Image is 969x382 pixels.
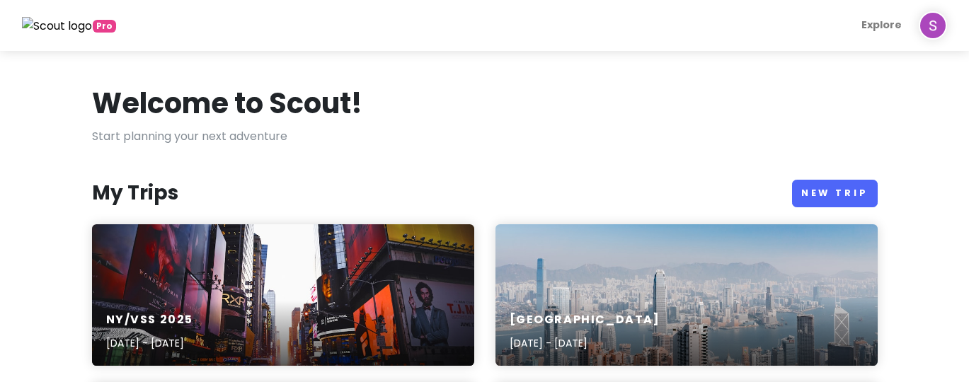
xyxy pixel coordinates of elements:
p: [DATE] - [DATE] [510,335,660,351]
p: Start planning your next adventure [92,127,878,146]
span: greetings, globetrotter [93,20,116,33]
a: bird's-eye view photography of city buildings[GEOGRAPHIC_DATA][DATE] - [DATE] [495,224,878,366]
a: Explore [856,11,907,39]
img: Scout logo [22,17,93,35]
img: User profile [919,11,947,40]
a: Pro [22,16,116,35]
a: Time Square, New York during daytimeNY/VSS 2025[DATE] - [DATE] [92,224,474,366]
h6: [GEOGRAPHIC_DATA] [510,313,660,328]
p: [DATE] - [DATE] [106,335,194,351]
a: New Trip [792,180,878,207]
h3: My Trips [92,180,178,206]
h6: NY/VSS 2025 [106,313,194,328]
h1: Welcome to Scout! [92,85,362,122]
